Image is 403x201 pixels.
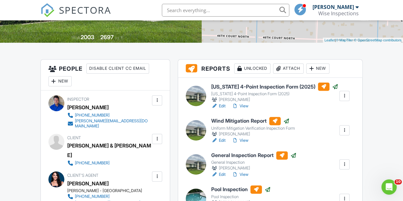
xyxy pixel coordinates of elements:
[59,3,111,17] span: SPECTORA
[67,118,151,129] a: [PERSON_NAME][EMAIL_ADDRESS][DOMAIN_NAME]
[234,63,270,74] div: Unlocked
[211,185,271,194] h6: Pool Inspection
[75,118,151,129] div: [PERSON_NAME][EMAIL_ADDRESS][DOMAIN_NAME]
[48,76,72,86] div: New
[211,126,295,131] div: Uniform Mitigation Verification Inspection Form
[100,34,114,40] div: 2697
[86,63,149,74] div: Disable Client CC Email
[211,131,295,137] div: [PERSON_NAME]
[67,141,156,160] div: [PERSON_NAME] & [PERSON_NAME]
[75,113,110,118] div: [PHONE_NUMBER]
[41,60,170,90] h3: People
[211,97,338,103] div: [PERSON_NAME]
[232,171,248,178] a: View
[211,137,226,144] a: Edit
[211,91,338,97] div: [US_STATE] 4-Point Inspection Form (2025)
[324,38,335,42] a: Leaflet
[211,160,297,165] div: General Inspection
[211,83,338,103] a: [US_STATE] 4-Point Inspection Form (2025) [US_STATE] 4-Point Inspection Form (2025) [PERSON_NAME]
[232,137,248,144] a: View
[67,193,140,200] a: [PHONE_NUMBER]
[211,171,226,178] a: Edit
[40,3,54,17] img: The Best Home Inspection Software - Spectora
[67,179,109,188] a: [PERSON_NAME]
[394,179,402,184] span: 10
[323,38,403,43] div: |
[67,173,98,178] span: Client's Agent
[178,60,362,78] h3: Reports
[211,83,338,91] h6: [US_STATE] 4-Point Inspection Form (2025)
[273,63,304,74] div: Attach
[75,161,110,166] div: [PHONE_NUMBER]
[67,97,89,102] span: Inspector
[318,10,359,17] div: Wise Inspections
[211,165,297,171] div: [PERSON_NAME]
[354,38,401,42] a: © OpenStreetMap contributors
[211,117,295,125] h6: Wind Mitigation Report
[211,151,297,172] a: General Inspection Report General Inspection [PERSON_NAME]
[81,34,94,40] div: 2003
[75,194,110,199] div: [PHONE_NUMBER]
[336,38,353,42] a: © MapTiler
[211,194,271,199] div: Pool Inspection
[381,179,397,195] iframe: Intercom live chat
[67,103,109,112] div: [PERSON_NAME]
[67,188,146,193] div: [PERSON_NAME] - [GEOGRAPHIC_DATA]
[306,63,329,74] div: New
[40,9,111,22] a: SPECTORA
[313,4,354,10] div: [PERSON_NAME]
[67,112,151,118] a: [PHONE_NUMBER]
[67,135,81,140] span: Client
[211,103,226,109] a: Edit
[211,117,295,137] a: Wind Mitigation Report Uniform Mitigation Verification Inspection Form [PERSON_NAME]
[211,151,297,160] h6: General Inspection Report
[115,35,124,40] span: sq. ft.
[162,4,289,17] input: Search everything...
[73,35,80,40] span: Built
[232,103,248,109] a: View
[67,160,151,166] a: [PHONE_NUMBER]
